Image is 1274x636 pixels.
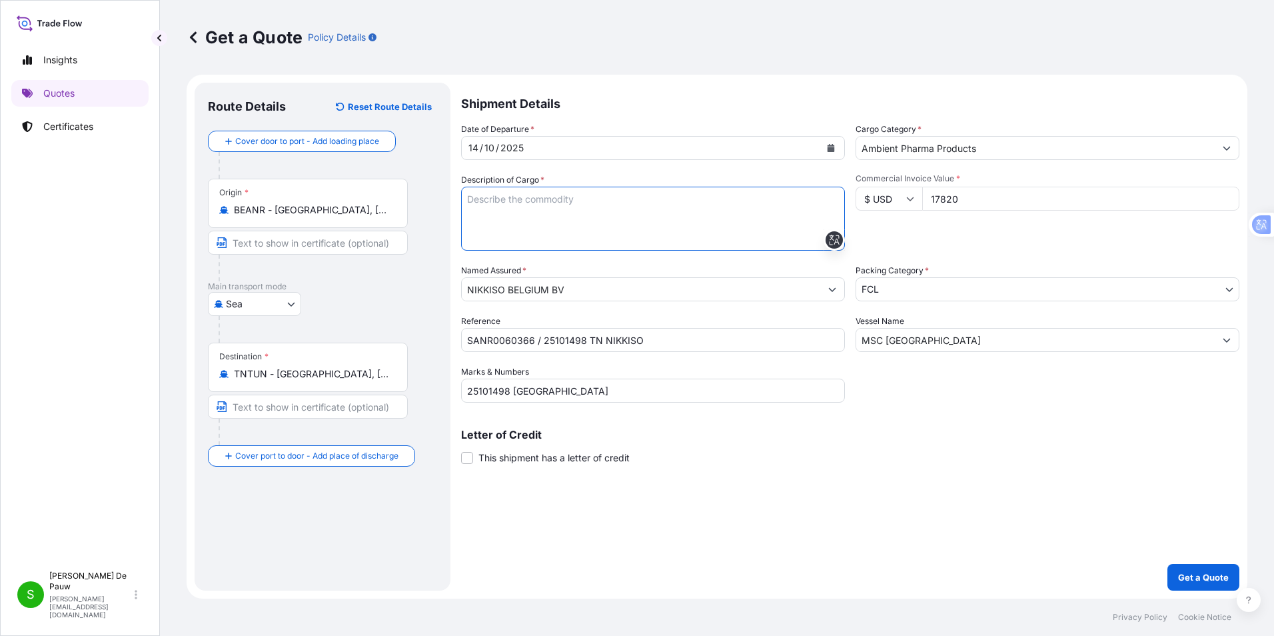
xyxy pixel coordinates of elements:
[480,140,483,156] div: /
[462,277,820,301] input: Full name
[234,367,391,381] input: Destination
[856,123,922,136] label: Cargo Category
[496,140,499,156] div: /
[461,123,534,136] span: Date of Departure
[187,27,303,48] p: Get a Quote
[219,351,269,362] div: Destination
[1215,136,1239,160] button: Show suggestions
[922,187,1239,211] input: Type amount
[208,131,396,152] button: Cover door to port - Add loading place
[461,315,500,328] label: Reference
[461,264,526,277] label: Named Assured
[43,120,93,133] p: Certificates
[467,140,480,156] div: day,
[499,140,525,156] div: year,
[43,53,77,67] p: Insights
[208,231,408,255] input: Text to appear on certificate
[856,264,929,277] span: Packing Category
[11,113,149,140] a: Certificates
[49,571,132,592] p: [PERSON_NAME] De Pauw
[478,451,630,465] span: This shipment has a letter of credit
[1167,564,1239,591] button: Get a Quote
[329,96,437,117] button: Reset Route Details
[1178,612,1231,623] a: Cookie Notice
[856,277,1239,301] button: FCL
[483,140,496,156] div: month,
[820,137,842,159] button: Calendar
[308,31,366,44] p: Policy Details
[856,315,904,328] label: Vessel Name
[208,445,415,467] button: Cover port to door - Add place of discharge
[208,99,286,115] p: Route Details
[43,87,75,100] p: Quotes
[208,281,437,292] p: Main transport mode
[235,449,398,463] span: Cover port to door - Add place of discharge
[234,203,391,217] input: Origin
[348,100,432,113] p: Reset Route Details
[208,292,301,316] button: Select transport
[856,173,1239,184] span: Commercial Invoice Value
[226,297,243,311] span: Sea
[461,365,529,379] label: Marks & Numbers
[49,595,132,619] p: [PERSON_NAME][EMAIL_ADDRESS][DOMAIN_NAME]
[1215,328,1239,352] button: Show suggestions
[461,379,845,403] input: Number1, number2,...
[1113,612,1167,623] a: Privacy Policy
[856,136,1215,160] input: Select a commodity type
[27,588,35,601] span: S
[11,80,149,107] a: Quotes
[461,328,845,352] input: Your internal reference
[461,83,1239,123] p: Shipment Details
[219,187,249,198] div: Origin
[862,283,879,296] span: FCL
[856,328,1215,352] input: Type to search vessel name or IMO
[235,135,379,148] span: Cover door to port - Add loading place
[820,277,844,301] button: Show suggestions
[1178,571,1229,584] p: Get a Quote
[461,173,544,187] label: Description of Cargo
[208,395,408,419] input: Text to appear on certificate
[461,429,1239,440] p: Letter of Credit
[11,47,149,73] a: Insights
